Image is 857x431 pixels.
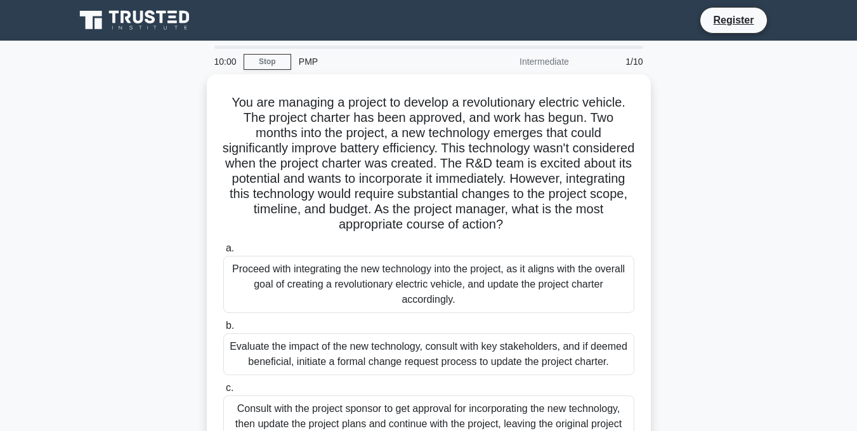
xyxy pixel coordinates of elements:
[291,49,466,74] div: PMP
[226,320,234,331] span: b.
[223,256,634,313] div: Proceed with integrating the new technology into the project, as it aligns with the overall goal ...
[226,382,233,393] span: c.
[226,242,234,253] span: a.
[244,54,291,70] a: Stop
[705,12,761,28] a: Register
[577,49,651,74] div: 1/10
[207,49,244,74] div: 10:00
[222,95,636,233] h5: You are managing a project to develop a revolutionary electric vehicle. The project charter has b...
[466,49,577,74] div: Intermediate
[223,333,634,375] div: Evaluate the impact of the new technology, consult with key stakeholders, and if deemed beneficia...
